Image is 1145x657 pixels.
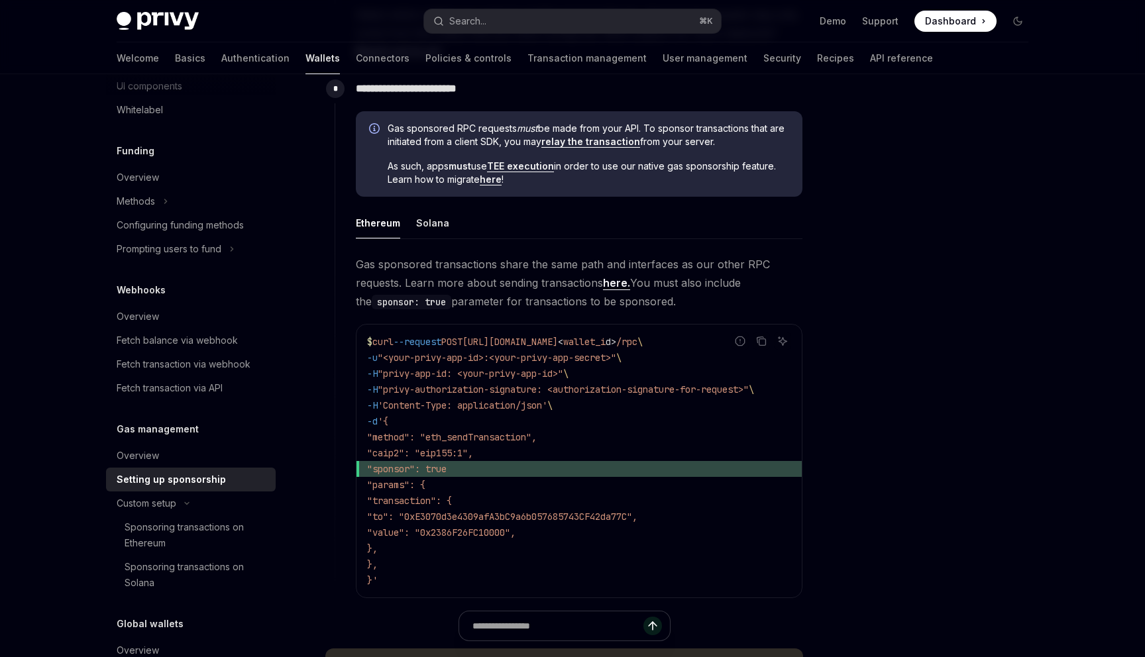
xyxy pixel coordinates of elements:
[367,574,378,586] span: }'
[106,444,276,468] a: Overview
[117,421,199,437] h5: Gas management
[1007,11,1028,32] button: Toggle dark mode
[117,42,159,74] a: Welcome
[106,376,276,400] a: Fetch transaction via API
[367,399,378,411] span: -H
[356,255,802,311] span: Gas sponsored transactions share the same path and interfaces as our other RPC requests. Learn mo...
[367,336,372,348] span: $
[425,42,512,74] a: Policies & controls
[472,611,643,640] input: Ask a question...
[817,42,854,74] a: Recipes
[547,399,553,411] span: \
[117,448,159,464] div: Overview
[416,207,449,238] button: Solana
[914,11,997,32] a: Dashboard
[663,42,747,74] a: User management
[367,415,378,427] span: -d
[749,383,754,395] span: \
[378,399,547,411] span: 'Content-Type: application/json'
[367,479,425,491] span: "params": {
[763,42,801,74] a: Security
[367,368,378,379] span: -H
[487,160,554,172] a: TEE execution
[106,555,276,595] a: Sponsoring transactions on Solana
[527,42,647,74] a: Transaction management
[367,527,516,538] span: "value": "0x2386F26FC10000",
[424,9,721,33] button: Search...⌘K
[117,102,163,118] div: Whitelabel
[117,332,238,348] div: Fetch balance via webhook
[106,352,276,376] a: Fetch transaction via webhook
[367,558,378,570] span: },
[603,276,630,290] a: here.
[117,380,223,396] div: Fetch transaction via API
[117,143,154,159] h5: Funding
[106,305,276,328] a: Overview
[117,241,221,257] div: Prompting users to fund
[616,352,622,364] span: \
[637,336,643,348] span: \
[367,495,452,507] span: "transaction": {
[388,160,789,186] span: As such, apps use in order to use our native gas sponsorship feature. Learn how to migrate !
[125,559,268,591] div: Sponsoring transactions on Solana
[611,336,616,348] span: >
[378,352,616,364] span: "<your-privy-app-id>:<your-privy-app-secret>"
[372,336,394,348] span: curl
[925,15,976,28] span: Dashboard
[125,519,268,551] div: Sponsoring transactions on Ethereum
[117,309,159,325] div: Overview
[643,617,662,635] button: Send message
[372,295,451,309] code: sponsor: true
[732,332,749,350] button: Report incorrect code
[221,42,290,74] a: Authentication
[106,468,276,491] a: Setting up sponsorship
[480,174,502,185] a: here
[449,160,471,172] strong: must
[378,383,749,395] span: "privy-authorization-signature: <authorization-signature-for-request>"
[106,515,276,555] a: Sponsoring transactions on Ethereum
[367,463,447,475] span: "sponsor": true
[541,136,640,148] a: relay the transaction
[106,237,276,261] button: Prompting users to fund
[367,447,473,459] span: "caip2": "eip155:1",
[378,415,388,427] span: '{
[870,42,933,74] a: API reference
[305,42,340,74] a: Wallets
[388,122,789,148] span: Gas sponsored RPC requests be made from your API. To sponsor transactions that are initiated from...
[117,616,184,632] h5: Global wallets
[463,336,558,348] span: [URL][DOMAIN_NAME]
[449,13,486,29] div: Search...
[117,356,250,372] div: Fetch transaction via webhook
[820,15,846,28] a: Demo
[394,336,441,348] span: --request
[106,213,276,237] a: Configuring funding methods
[117,495,176,511] div: Custom setup
[517,123,538,134] em: must
[378,368,563,379] span: "privy-app-id: <your-privy-app-id>"
[117,472,226,487] div: Setting up sponsorship
[563,336,606,348] span: wallet_i
[117,282,166,298] h5: Webhooks
[367,511,637,523] span: "to": "0xE3070d3e4309afA3bC9a6b057685743CF42da77C",
[175,42,205,74] a: Basics
[616,336,637,348] span: /rpc
[563,368,569,379] span: \
[117,217,244,233] div: Configuring funding methods
[117,193,155,209] div: Methods
[369,123,382,136] svg: Info
[774,332,791,350] button: Ask AI
[106,491,276,515] button: Custom setup
[356,207,400,238] button: Ethereum
[106,98,276,122] a: Whitelabel
[606,336,611,348] span: d
[106,328,276,352] a: Fetch balance via webhook
[367,352,378,364] span: -u
[699,16,713,26] span: ⌘ K
[106,166,276,189] a: Overview
[558,336,563,348] span: <
[441,336,463,348] span: POST
[367,431,537,443] span: "method": "eth_sendTransaction",
[862,15,899,28] a: Support
[367,383,378,395] span: -H
[356,42,409,74] a: Connectors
